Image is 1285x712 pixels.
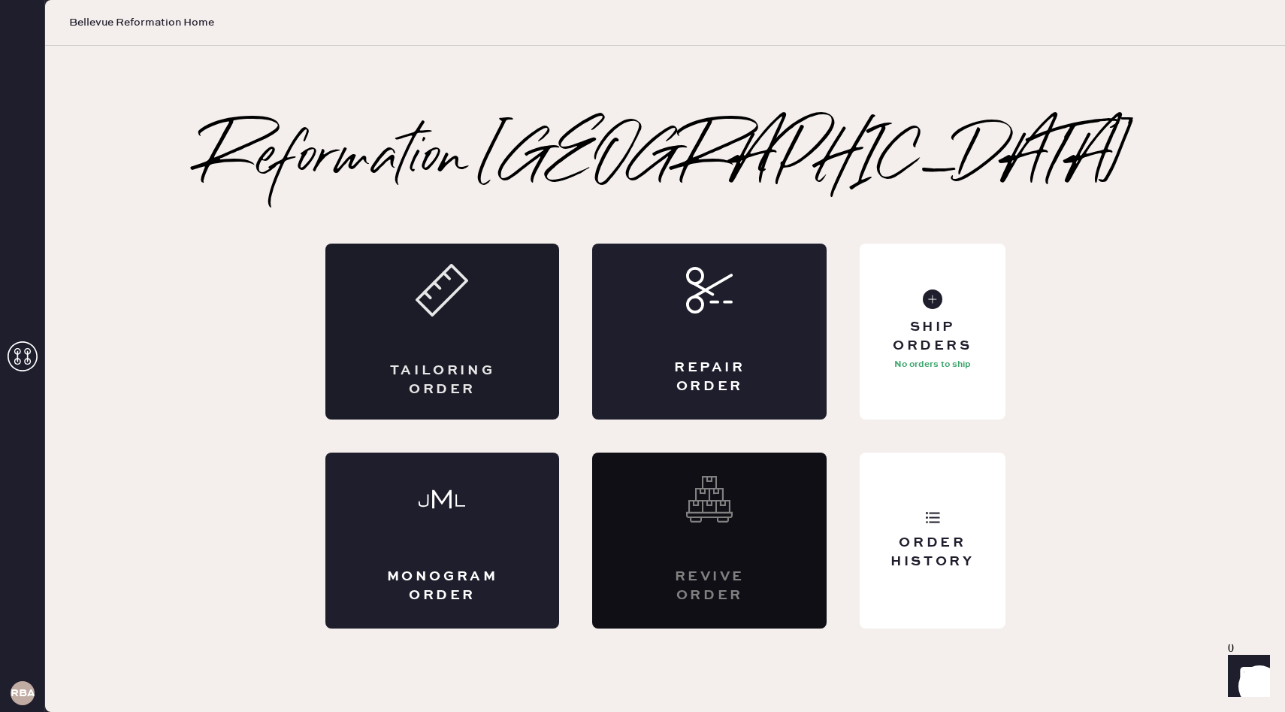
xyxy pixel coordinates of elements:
[872,534,993,571] div: Order History
[201,129,1130,189] h2: Reformation [GEOGRAPHIC_DATA]
[652,359,766,396] div: Repair Order
[872,318,993,356] div: Ship Orders
[69,15,214,30] span: Bellevue Reformation Home
[894,356,971,374] p: No orders to ship
[1214,644,1278,709] iframe: Front Chat
[11,688,35,698] h3: RBA
[385,362,500,399] div: Tailoring Order
[592,453,827,629] div: Interested? Contact us at care@hemster.co
[652,568,766,605] div: Revive order
[385,568,500,605] div: Monogram Order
